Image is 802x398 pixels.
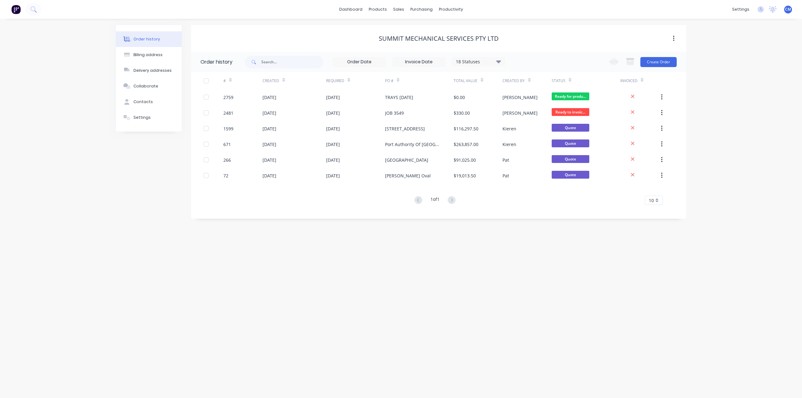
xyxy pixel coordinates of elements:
[552,72,620,89] div: Status
[133,68,172,73] div: Delivery addresses
[366,5,390,14] div: products
[503,94,538,101] div: [PERSON_NAME]
[503,78,525,84] div: Created By
[503,125,516,132] div: Kieren
[454,157,476,163] div: $91,025.00
[385,125,425,132] div: [STREET_ADDRESS]
[223,110,233,116] div: 2481
[393,57,445,67] input: Invoice Date
[385,110,404,116] div: JOB 3549
[223,78,226,84] div: #
[116,31,182,47] button: Order history
[552,171,589,179] span: Quote
[390,5,407,14] div: sales
[552,78,565,84] div: Status
[326,78,344,84] div: Required
[552,92,589,100] span: Ready for produ...
[223,125,233,132] div: 1599
[116,47,182,63] button: Billing address
[116,78,182,94] button: Collaborate
[11,5,21,14] img: Factory
[454,72,503,89] div: Total Value
[223,94,233,101] div: 2759
[326,157,340,163] div: [DATE]
[133,83,158,89] div: Collaborate
[385,141,441,148] div: Port Authority Of [GEOGRAPHIC_DATA]
[430,196,440,205] div: 1 of 1
[385,157,428,163] div: [GEOGRAPHIC_DATA]
[326,94,340,101] div: [DATE]
[385,78,393,84] div: PO #
[552,155,589,163] span: Quote
[263,157,276,163] div: [DATE]
[116,63,182,78] button: Delivery addresses
[379,35,499,42] div: Summit Mechanical Services Pty Ltd
[385,94,413,101] div: TRAYS [DATE]
[552,124,589,132] span: Quote
[133,36,160,42] div: Order history
[452,58,505,65] div: 18 Statuses
[200,58,232,66] div: Order history
[503,172,509,179] div: Pat
[326,172,340,179] div: [DATE]
[263,94,276,101] div: [DATE]
[223,157,231,163] div: 266
[326,72,385,89] div: Required
[263,110,276,116] div: [DATE]
[263,78,279,84] div: Created
[454,94,465,101] div: $0.00
[620,72,659,89] div: Invoiced
[116,94,182,110] button: Contacts
[454,78,477,84] div: Total Value
[454,141,478,148] div: $263,857.00
[552,108,589,116] span: Ready to invoic...
[620,78,638,84] div: Invoiced
[223,172,228,179] div: 72
[785,7,791,12] span: CM
[503,110,538,116] div: [PERSON_NAME]
[326,141,340,148] div: [DATE]
[385,172,431,179] div: [PERSON_NAME] Oval
[503,72,551,89] div: Created By
[133,115,151,120] div: Settings
[640,57,677,67] button: Create Order
[116,110,182,125] button: Settings
[336,5,366,14] a: dashboard
[133,99,153,105] div: Contacts
[436,5,466,14] div: productivity
[454,125,478,132] div: $116,297.50
[729,5,753,14] div: settings
[333,57,386,67] input: Order Date
[261,56,323,68] input: Search...
[454,172,476,179] div: $19,013.50
[503,157,509,163] div: Pat
[407,5,436,14] div: purchasing
[552,139,589,147] span: Quote
[263,141,276,148] div: [DATE]
[326,110,340,116] div: [DATE]
[454,110,470,116] div: $330.00
[385,72,454,89] div: PO #
[223,141,231,148] div: 671
[263,125,276,132] div: [DATE]
[263,172,276,179] div: [DATE]
[649,197,654,204] span: 10
[133,52,163,58] div: Billing address
[263,72,326,89] div: Created
[223,72,263,89] div: #
[326,125,340,132] div: [DATE]
[503,141,516,148] div: Kieren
